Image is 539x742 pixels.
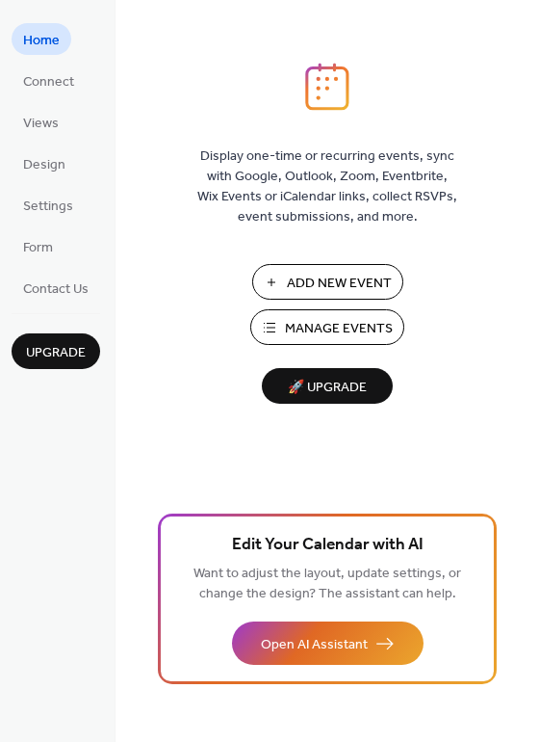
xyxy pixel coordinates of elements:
[23,155,65,175] span: Design
[23,114,59,134] span: Views
[252,264,403,300] button: Add New Event
[12,106,70,138] a: Views
[273,375,381,401] span: 🚀 Upgrade
[232,622,423,665] button: Open AI Assistant
[12,189,85,221] a: Settings
[12,147,77,179] a: Design
[197,146,457,227] span: Display one-time or recurring events, sync with Google, Outlook, Zoom, Eventbrite, Wix Events or ...
[261,635,368,655] span: Open AI Assistant
[23,72,74,93] span: Connect
[23,238,53,258] span: Form
[193,561,461,607] span: Want to adjust the layout, update settings, or change the design? The assistant can help.
[250,309,404,345] button: Manage Events
[305,63,349,111] img: logo_icon.svg
[23,31,60,51] span: Home
[262,368,393,404] button: 🚀 Upgrade
[12,230,64,262] a: Form
[285,319,393,339] span: Manage Events
[12,333,100,369] button: Upgrade
[26,343,86,363] span: Upgrade
[12,272,100,304] a: Contact Us
[232,532,423,559] span: Edit Your Calendar with AI
[23,197,73,217] span: Settings
[12,65,86,96] a: Connect
[23,279,89,300] span: Contact Us
[287,274,392,294] span: Add New Event
[12,23,71,55] a: Home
